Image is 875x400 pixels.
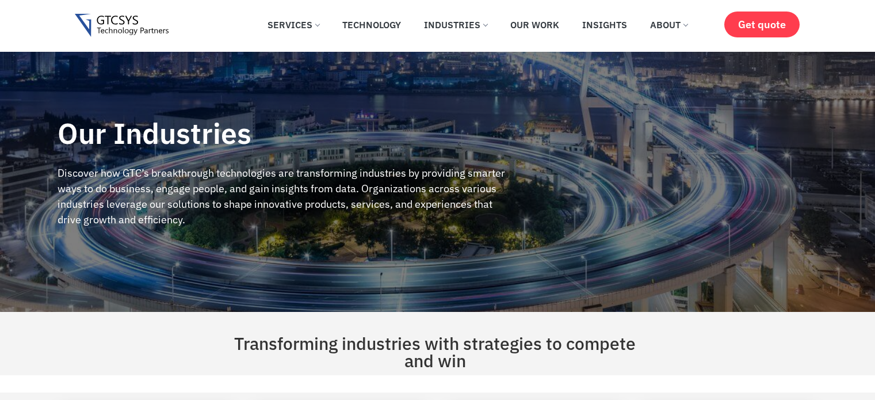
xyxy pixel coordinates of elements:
a: Technology [334,12,410,37]
img: Gtcsys logo [75,14,169,37]
h2: Transforming industries with strategies to compete and win [226,335,645,369]
a: Get quote [724,12,800,37]
a: Our Work [502,12,568,37]
span: Get quote [738,18,786,31]
a: About [641,12,696,37]
a: Services [259,12,328,37]
a: Insights [574,12,636,37]
div: Discover how GTC’s breakthrough technologies are transforming industries by providing smarter way... [58,165,506,227]
h2: Our Industries [58,119,506,148]
a: Industries [415,12,496,37]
